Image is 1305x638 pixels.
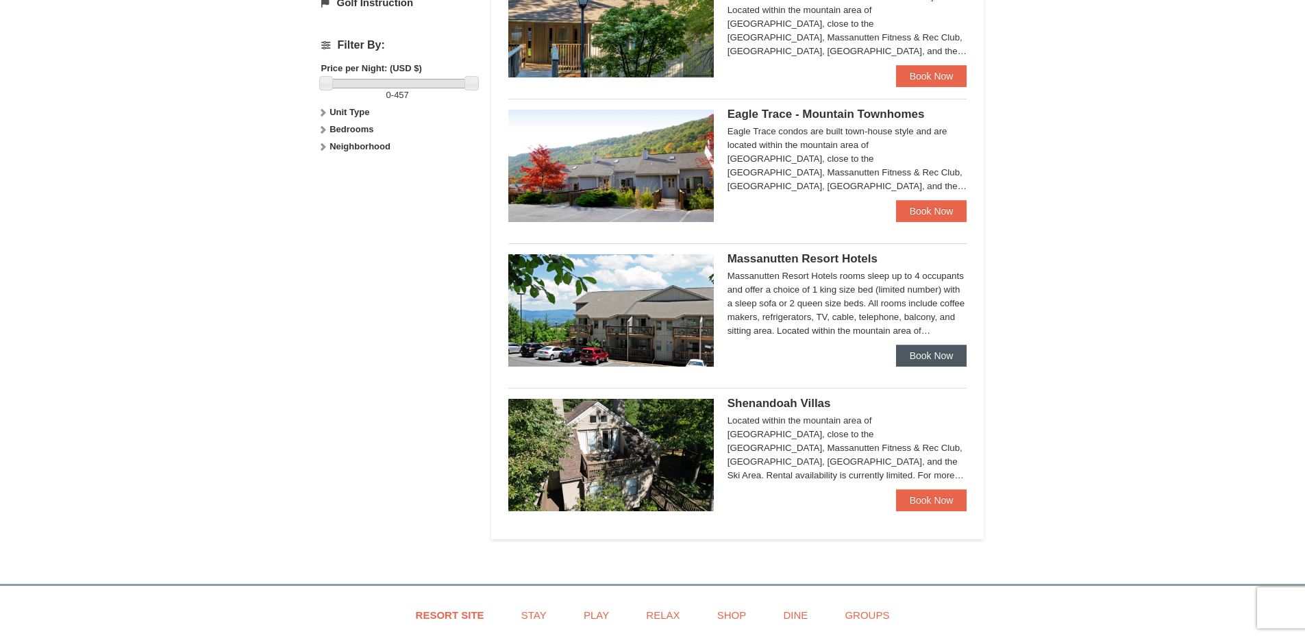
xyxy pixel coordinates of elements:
div: Located within the mountain area of [GEOGRAPHIC_DATA], close to the [GEOGRAPHIC_DATA], Massanutte... [728,414,967,482]
a: Shop [700,600,764,630]
div: Massanutten Resort Hotels rooms sleep up to 4 occupants and offer a choice of 1 king size bed (li... [728,269,967,338]
a: Play [567,600,626,630]
img: 19219026-1-e3b4ac8e.jpg [508,254,714,367]
strong: Neighborhood [330,141,390,151]
strong: Unit Type [330,107,369,117]
a: Groups [828,600,906,630]
span: Shenandoah Villas [728,397,831,410]
a: Relax [629,600,697,630]
strong: Bedrooms [330,124,373,134]
span: 457 [394,90,409,100]
a: Dine [766,600,825,630]
span: Massanutten Resort Hotels [728,252,878,265]
img: 19218983-1-9b289e55.jpg [508,110,714,222]
a: Resort Site [399,600,501,630]
a: Book Now [896,489,967,511]
a: Book Now [896,200,967,222]
span: Eagle Trace - Mountain Townhomes [728,108,925,121]
div: Eagle Trace condos are built town-house style and are located within the mountain area of [GEOGRA... [728,125,967,193]
strong: Price per Night: (USD $) [321,63,422,73]
label: - [321,88,474,102]
a: Book Now [896,345,967,367]
img: 19219019-2-e70bf45f.jpg [508,399,714,511]
a: Book Now [896,65,967,87]
span: 0 [386,90,391,100]
a: Stay [504,600,564,630]
h4: Filter By: [321,39,474,51]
